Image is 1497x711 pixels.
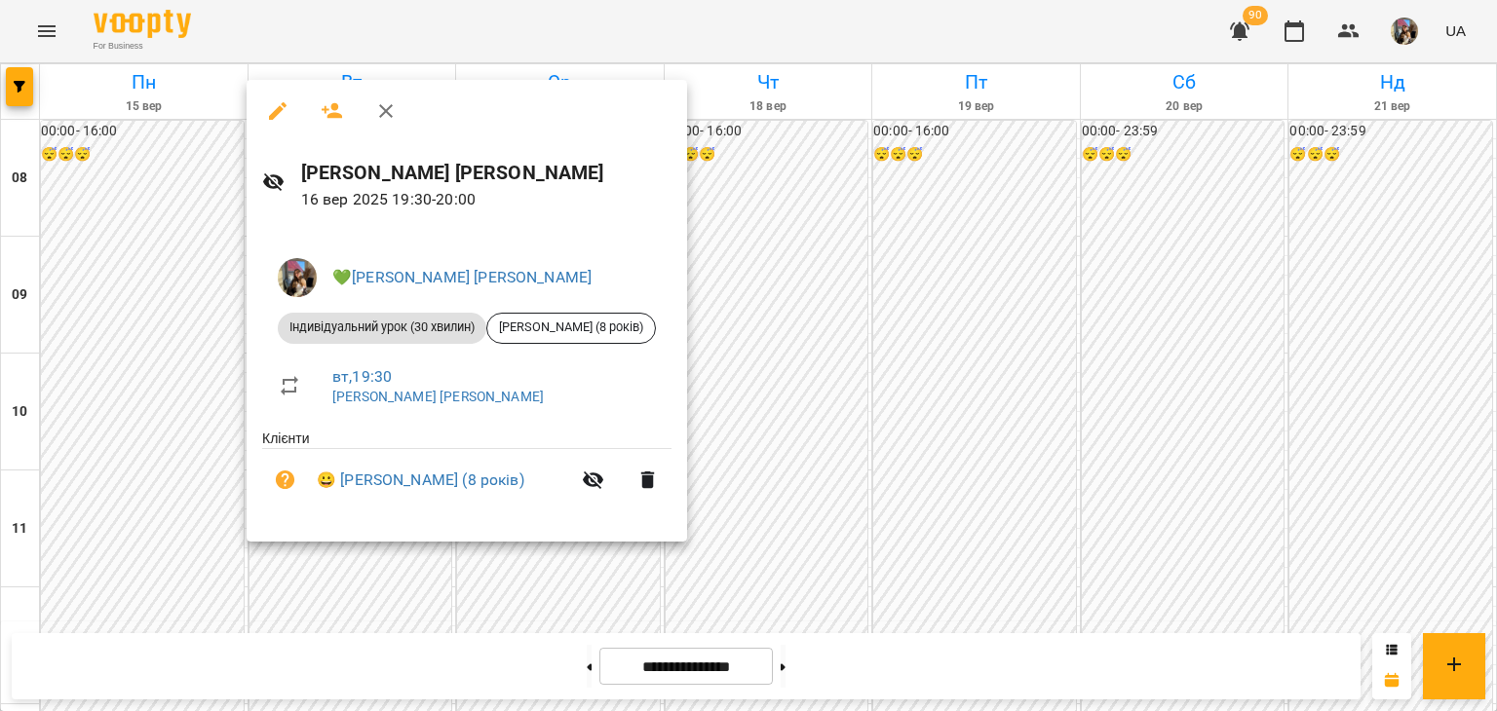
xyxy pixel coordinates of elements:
[301,188,672,211] p: 16 вер 2025 19:30 - 20:00
[262,429,672,519] ul: Клієнти
[301,158,672,188] h6: [PERSON_NAME] [PERSON_NAME]
[332,268,592,286] a: 💚[PERSON_NAME] [PERSON_NAME]
[262,457,309,504] button: Візит ще не сплачено. Додати оплату?
[487,318,655,336] span: [PERSON_NAME] (8 років)
[278,318,486,336] span: Індивідуальний урок (30 хвилин)
[278,258,317,297] img: 497ea43cfcb3904c6063eaf45c227171.jpeg
[332,367,392,386] a: вт , 19:30
[317,468,524,492] a: 😀 [PERSON_NAME] (8 років)
[486,313,656,344] div: [PERSON_NAME] (8 років)
[332,389,544,404] a: [PERSON_NAME] [PERSON_NAME]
